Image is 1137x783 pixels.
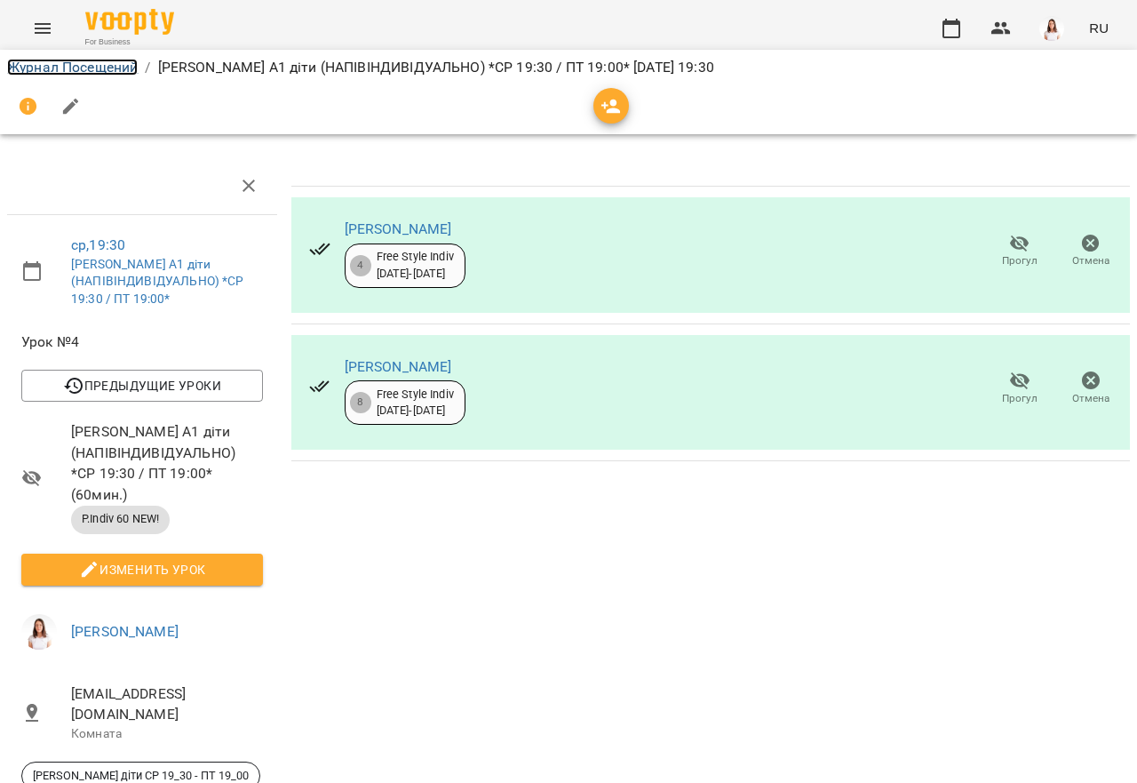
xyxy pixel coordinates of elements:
[71,421,263,505] span: [PERSON_NAME] А1 діти (НАПІВІНДИВІДУАЛЬНО) *СР 19:30 / ПТ 19:00* ( 60 мин. )
[21,554,263,586] button: Изменить урок
[7,59,138,76] a: Журнал Посещений
[85,36,174,48] span: For Business
[21,7,64,50] button: Menu
[71,511,170,527] span: P.Indiv 60 NEW!
[71,257,244,306] a: [PERSON_NAME] А1 діти (НАПІВІНДИВІДУАЛЬНО) *СР 19:30 / ПТ 19:00*
[7,57,1130,78] nav: breadcrumb
[71,236,125,253] a: ср , 19:30
[145,57,150,78] li: /
[36,559,249,580] span: Изменить урок
[1055,227,1126,276] button: Отмена
[71,725,263,743] p: Комната
[71,683,263,725] span: [EMAIL_ADDRESS][DOMAIN_NAME]
[21,332,263,353] span: Урок №4
[984,227,1055,276] button: Прогул
[345,358,452,375] a: [PERSON_NAME]
[984,364,1055,413] button: Прогул
[1072,253,1109,268] span: Отмена
[158,57,714,78] p: [PERSON_NAME] А1 діти (НАПІВІНДИВІДУАЛЬНО) *СР 19:30 / ПТ 19:00* [DATE] 19:30
[350,392,371,413] div: 8
[1002,253,1038,268] span: Прогул
[21,614,57,650] img: 08a8fea649eb256ac8316bd63965d58e.jpg
[85,9,174,35] img: Voopty Logo
[1082,12,1116,44] button: RU
[1055,364,1126,413] button: Отмена
[377,387,454,419] div: Free Style Indiv [DATE] - [DATE]
[21,370,263,402] button: Предыдущие уроки
[1072,391,1109,406] span: Отмена
[1039,16,1064,41] img: 08a8fea649eb256ac8316bd63965d58e.jpg
[377,249,454,282] div: Free Style Indiv [DATE] - [DATE]
[71,623,179,640] a: [PERSON_NAME]
[345,220,452,237] a: [PERSON_NAME]
[1002,391,1038,406] span: Прогул
[350,255,371,276] div: 4
[36,375,249,396] span: Предыдущие уроки
[1089,19,1109,37] span: RU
